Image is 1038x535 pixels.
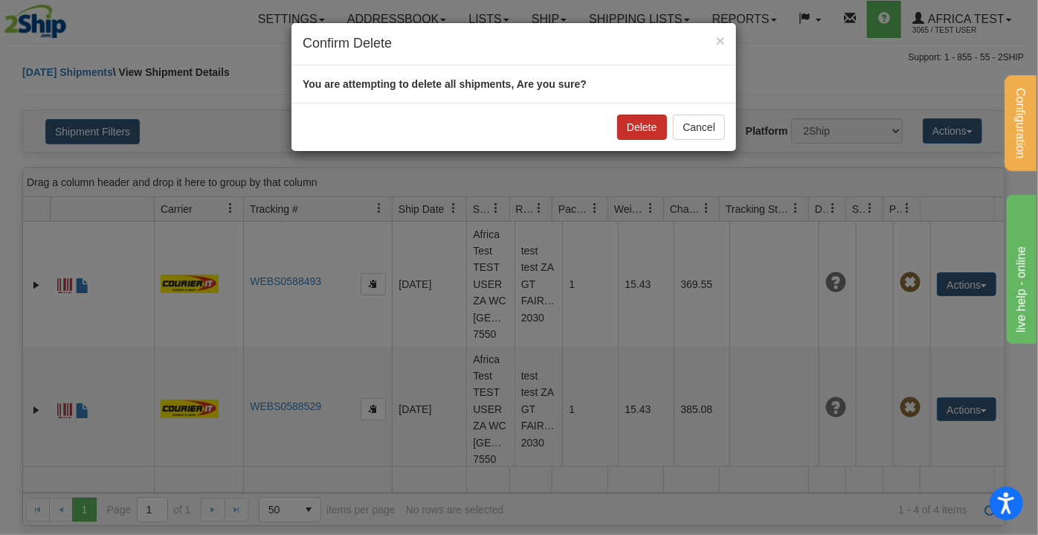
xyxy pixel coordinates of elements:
button: Delete [617,115,666,140]
iframe: chat widget [1004,191,1037,343]
div: live help - online [11,9,138,27]
strong: You are attempting to delete all shipments, Are you sure? [303,78,587,90]
button: Close [716,33,725,48]
h4: Confirm Delete [303,34,725,54]
span: × [716,32,725,49]
button: Configuration [1005,75,1037,171]
button: Cancel [673,115,725,140]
